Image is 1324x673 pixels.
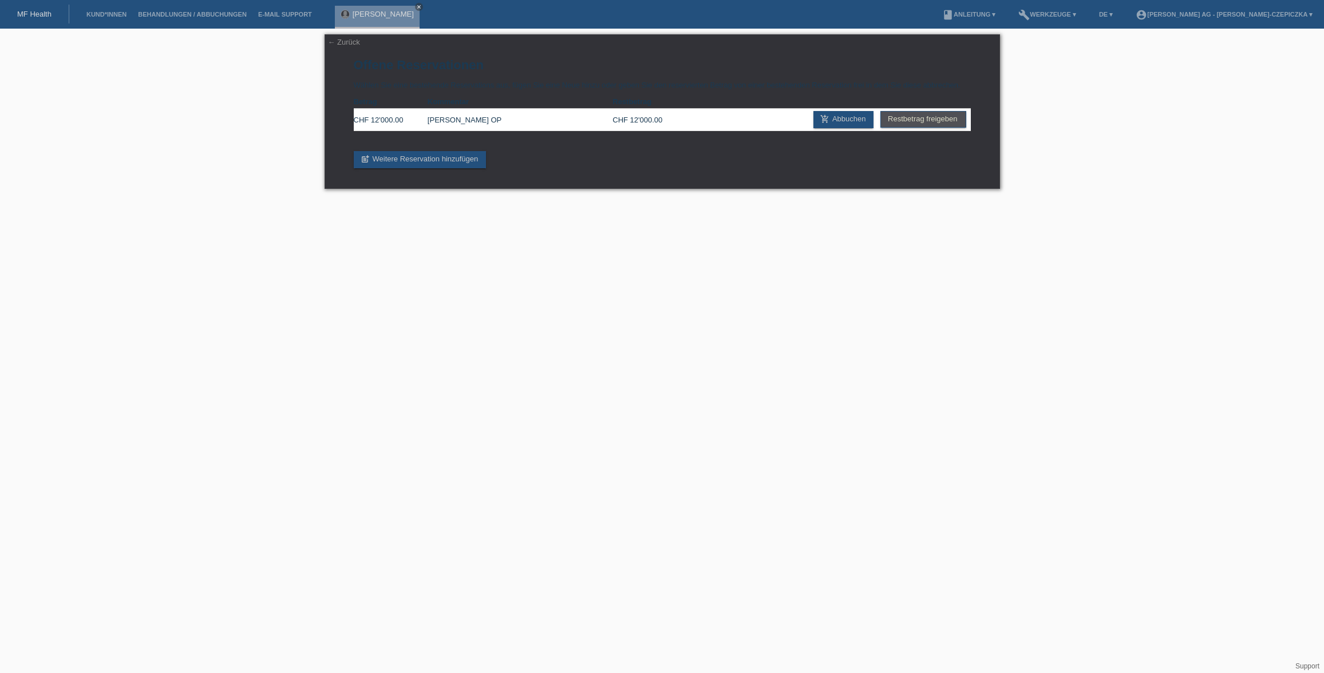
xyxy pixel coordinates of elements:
[415,3,423,11] a: close
[354,109,428,131] td: CHF 12'000.00
[252,11,318,18] a: E-Mail Support
[325,34,1000,189] div: Wählen Sie eine bestehende Reservations aus, fügen Sie eine Neue hinzu oder geben Sie den reservi...
[354,151,487,168] a: post_addWeitere Reservation hinzufügen
[353,10,414,18] a: [PERSON_NAME]
[1093,11,1119,18] a: DE ▾
[1013,11,1082,18] a: buildWerkzeuge ▾
[1295,662,1319,670] a: Support
[354,58,971,72] h1: Offene Reservationen
[17,10,52,18] a: MF Health
[936,11,1001,18] a: bookAnleitung ▾
[428,109,612,131] td: [PERSON_NAME] OP
[354,95,428,109] th: Betrag
[81,11,132,18] a: Kund*innen
[1130,11,1318,18] a: account_circle[PERSON_NAME] AG - [PERSON_NAME]-Czepiczka ▾
[416,4,422,10] i: close
[428,95,612,109] th: Kommentar
[880,111,966,128] a: Restbetrag freigeben
[1136,9,1147,21] i: account_circle
[813,111,874,128] a: add_shopping_cartAbbuchen
[942,9,954,21] i: book
[1018,9,1030,21] i: build
[820,114,829,124] i: add_shopping_cart
[361,155,370,164] i: post_add
[132,11,252,18] a: Behandlungen / Abbuchungen
[328,38,360,46] a: ← Zurück
[612,95,686,109] th: Restbetrag
[612,109,686,131] td: CHF 12'000.00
